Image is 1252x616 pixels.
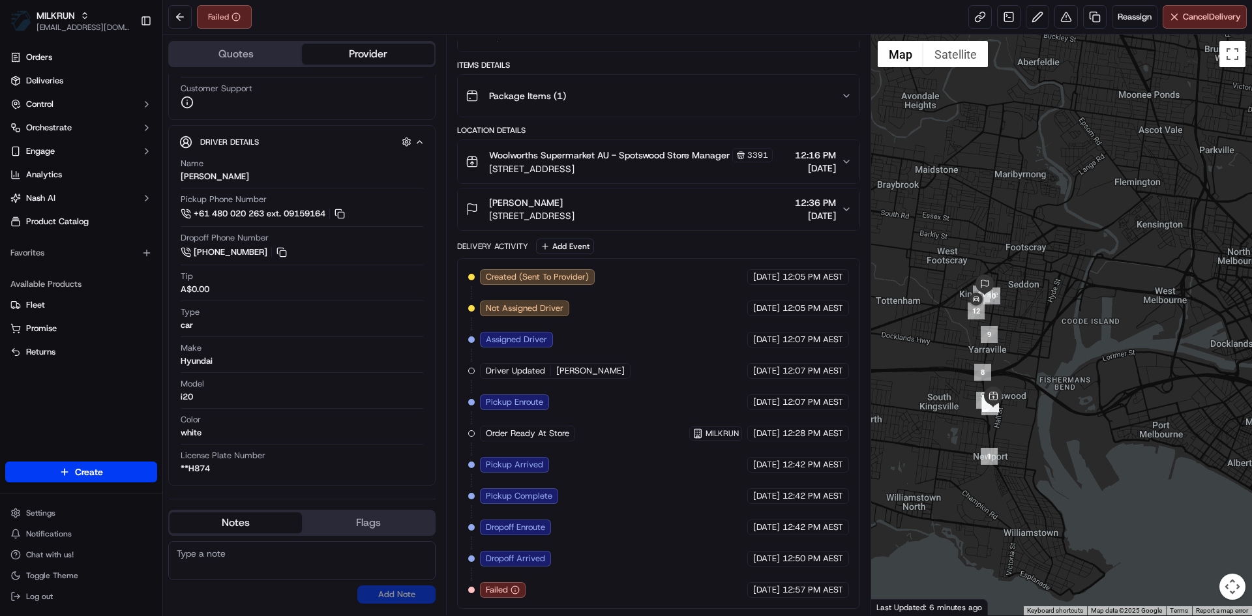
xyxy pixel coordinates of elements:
div: Items Details [457,60,859,70]
button: Toggle Theme [5,566,157,585]
a: Promise [10,323,152,334]
span: Reassign [1118,11,1152,23]
span: [DATE] [753,584,780,596]
span: Assigned Driver [486,334,547,345]
button: Notifications [5,525,157,543]
span: [PHONE_NUMBER] [194,246,267,258]
div: 6 [982,395,999,412]
span: 12:16 PM [795,149,836,162]
span: 12:05 PM AEST [782,302,843,314]
span: Woolworths Supermarket AU - Spotswood Store Manager [489,149,730,162]
button: Add Event [536,239,594,254]
div: i20 [181,391,193,403]
span: [PERSON_NAME] [489,196,563,209]
span: Type [181,306,200,318]
span: Control [26,98,53,110]
span: [STREET_ADDRESS] [489,209,574,222]
span: [DATE] [753,365,780,377]
button: Orchestrate [5,117,157,138]
span: [DATE] [753,302,780,314]
span: Engage [26,145,55,157]
a: Terms (opens in new tab) [1170,607,1188,614]
button: Quotes [170,44,302,65]
span: 12:07 PM AEST [782,334,843,345]
span: Pickup Complete [486,490,552,502]
span: [DATE] [753,521,780,533]
button: Show satellite imagery [923,41,988,67]
span: Toggle Theme [26,570,78,581]
span: Model [181,378,204,390]
span: [DATE] [795,162,836,175]
span: Failed [486,584,508,596]
span: 12:57 PM AEST [782,584,843,596]
div: Hyundai [181,355,213,367]
span: Product Catalog [26,216,89,227]
span: Notifications [26,529,72,539]
button: Toggle fullscreen view [1219,41,1245,67]
span: Tip [181,271,193,282]
span: Dropoff Enroute [486,521,545,533]
span: [STREET_ADDRESS] [489,162,773,175]
span: Customer Support [181,83,252,95]
span: Pickup Enroute [486,396,543,408]
span: Pickup Arrived [486,459,543,471]
a: [PHONE_NUMBER] [181,245,289,259]
button: Map camera controls [1219,574,1245,600]
button: CancelDelivery [1163,5,1247,29]
span: License Plate Number [181,450,265,462]
span: +61 480 020 263 ext. 09159164 [194,208,325,220]
span: [DATE] [795,209,836,222]
img: MILKRUN [10,10,31,31]
div: 7 [976,392,993,409]
span: Orchestrate [26,122,72,134]
a: Report a map error [1196,607,1248,614]
span: 12:05 PM AEST [782,271,843,283]
span: Not Assigned Driver [486,302,563,314]
button: Failed [197,5,252,29]
span: 12:42 PM AEST [782,459,843,471]
button: Chat with us! [5,546,157,564]
span: [DATE] [753,428,780,439]
button: [EMAIL_ADDRESS][DOMAIN_NAME] [37,22,130,33]
a: Product Catalog [5,211,157,232]
div: white [181,427,201,439]
span: Analytics [26,169,62,181]
span: Nash AI [26,192,55,204]
span: 12:42 PM AEST [782,490,843,502]
span: Order Ready At Store [486,428,569,439]
span: [DATE] [753,396,780,408]
span: Log out [26,591,53,602]
span: Dropoff Phone Number [181,232,269,244]
button: Create [5,462,157,482]
span: 12:50 PM AEST [782,553,843,565]
span: 3391 [747,150,768,160]
button: Package Items (1) [458,75,859,117]
span: Driver Details [200,137,259,147]
span: Pickup Phone Number [181,194,267,205]
div: Location Details [457,125,859,136]
div: 12 [968,302,985,319]
div: [PERSON_NAME] [181,171,249,183]
div: 1 [981,448,998,465]
span: Created (Sent To Provider) [486,271,589,283]
div: 10 [983,287,1000,304]
div: A$0.00 [181,284,209,295]
span: Create [75,465,103,478]
div: Last Updated: 6 minutes ago [871,599,988,615]
span: 12:07 PM AEST [782,365,843,377]
span: 12:07 PM AEST [782,396,843,408]
button: Settings [5,504,157,522]
span: Dropoff Arrived [486,553,545,565]
span: MILKRUN [706,428,739,439]
button: MILKRUN [37,9,75,22]
span: Returns [26,346,55,358]
button: Log out [5,587,157,606]
div: 8 [974,364,991,381]
a: Deliveries [5,70,157,91]
span: Chat with us! [26,550,74,560]
span: Package Items ( 1 ) [489,89,566,102]
span: [DATE] [753,334,780,345]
